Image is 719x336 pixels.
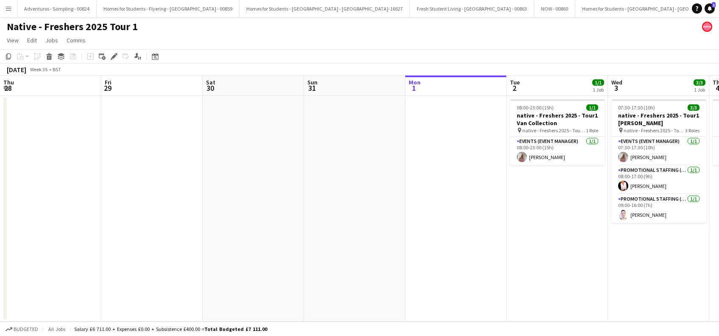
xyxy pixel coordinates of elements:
[3,78,14,86] span: Thu
[618,104,655,111] span: 07:30-17:30 (10h)
[4,325,39,334] button: Budgeted
[705,3,715,14] a: 1
[307,78,318,86] span: Sun
[522,127,586,134] span: native - Freshers 2025 - Tour1 Van Collection
[204,326,267,332] span: Total Budgeted £7 111.00
[2,83,14,93] span: 28
[534,0,575,17] button: NOW - 00860
[3,35,22,46] a: View
[624,127,685,134] span: native - Freshers 2025 - Tour1 [PERSON_NAME]
[24,35,40,46] a: Edit
[611,78,622,86] span: Wed
[610,83,622,93] span: 3
[694,87,705,93] div: 1 Job
[510,137,605,165] app-card-role: Events (Event Manager)1/108:00-23:00 (15h)[PERSON_NAME]
[410,0,534,17] button: Fresh Student Living - [GEOGRAPHIC_DATA] - 00863
[611,137,706,165] app-card-role: Events (Event Manager)1/107:30-17:30 (10h)[PERSON_NAME]
[592,79,604,86] span: 1/1
[47,326,67,332] span: All jobs
[586,127,598,134] span: 1 Role
[611,99,706,223] app-job-card: 07:30-17:30 (10h)3/3native - Freshers 2025 - Tour1 [PERSON_NAME] native - Freshers 2025 - Tour1 [...
[97,0,240,17] button: Homes for Students - Flyering - [GEOGRAPHIC_DATA] - 00859
[103,83,111,93] span: 29
[7,20,138,33] h1: Native - Freshers 2025 Tour 1
[712,2,716,8] span: 1
[611,165,706,194] app-card-role: Promotional Staffing (Brand Ambassadors)1/108:00-17:00 (9h)[PERSON_NAME]
[42,35,61,46] a: Jobs
[586,104,598,111] span: 1/1
[510,99,605,165] app-job-card: 08:00-23:00 (15h)1/1native - Freshers 2025 - Tour1 Van Collection native - Freshers 2025 - Tour1 ...
[702,22,712,32] app-user-avatar: native Staffing
[7,65,26,74] div: [DATE]
[611,194,706,223] app-card-role: Promotional Staffing (Brand Ambassadors)1/109:00-16:00 (7h)[PERSON_NAME]
[14,326,38,332] span: Budgeted
[611,112,706,127] h3: native - Freshers 2025 - Tour1 [PERSON_NAME]
[688,104,699,111] span: 3/3
[53,66,61,73] div: BST
[206,78,215,86] span: Sat
[67,36,86,44] span: Comms
[105,78,111,86] span: Fri
[510,78,520,86] span: Tue
[45,36,58,44] span: Jobs
[517,104,554,111] span: 08:00-23:00 (15h)
[407,83,421,93] span: 1
[240,0,410,17] button: Homes for Students - [GEOGRAPHIC_DATA] - [GEOGRAPHIC_DATA]-16627
[27,36,37,44] span: Edit
[593,87,604,93] div: 1 Job
[28,66,49,73] span: Week 35
[694,79,705,86] span: 3/3
[509,83,520,93] span: 2
[306,83,318,93] span: 31
[74,326,267,332] div: Salary £6 711.00 + Expenses £0.00 + Subsistence £400.00 =
[17,0,97,17] button: Adventuros - Sampling - 00824
[63,35,89,46] a: Comms
[7,36,19,44] span: View
[409,78,421,86] span: Mon
[685,127,699,134] span: 3 Roles
[205,83,215,93] span: 30
[510,112,605,127] h3: native - Freshers 2025 - Tour1 Van Collection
